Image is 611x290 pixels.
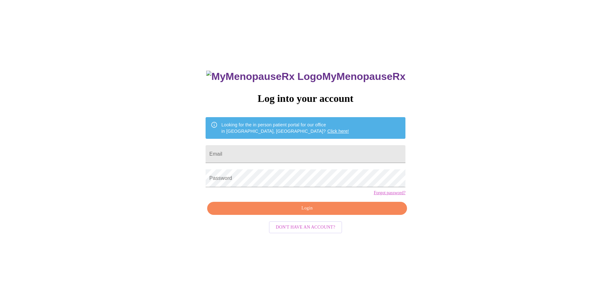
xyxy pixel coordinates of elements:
img: MyMenopauseRx Logo [206,71,322,82]
button: Don't have an account? [269,221,342,234]
a: Don't have an account? [267,224,344,230]
button: Login [207,202,407,215]
span: Don't have an account? [276,223,335,231]
span: Login [214,204,400,212]
h3: MyMenopauseRx [206,71,405,82]
a: Forgot password? [374,190,405,195]
div: Looking for the in person patient portal for our office in [GEOGRAPHIC_DATA], [GEOGRAPHIC_DATA]? [221,119,349,137]
h3: Log into your account [206,93,405,104]
a: Click here! [327,129,349,134]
